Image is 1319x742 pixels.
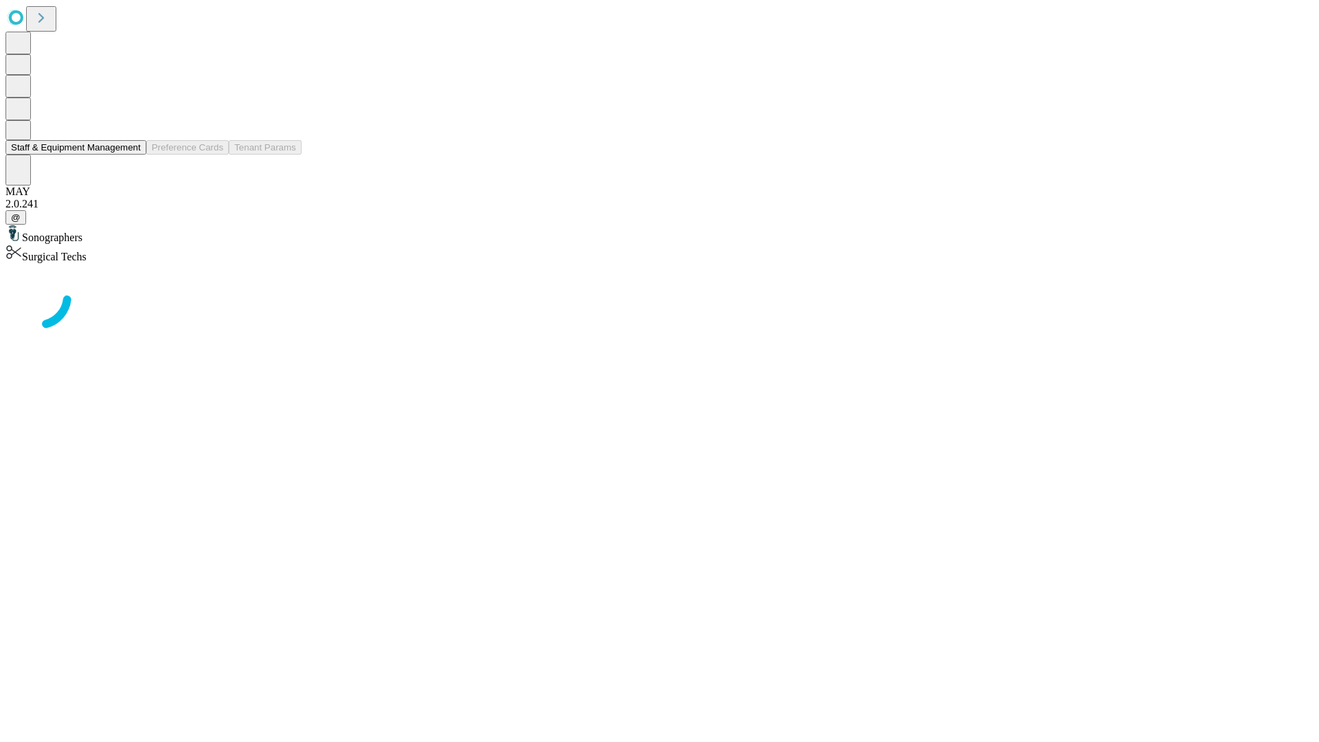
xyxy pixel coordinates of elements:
[5,244,1314,263] div: Surgical Techs
[146,140,229,155] button: Preference Cards
[5,140,146,155] button: Staff & Equipment Management
[5,198,1314,210] div: 2.0.241
[229,140,302,155] button: Tenant Params
[5,225,1314,244] div: Sonographers
[11,212,21,223] span: @
[5,185,1314,198] div: MAY
[5,210,26,225] button: @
